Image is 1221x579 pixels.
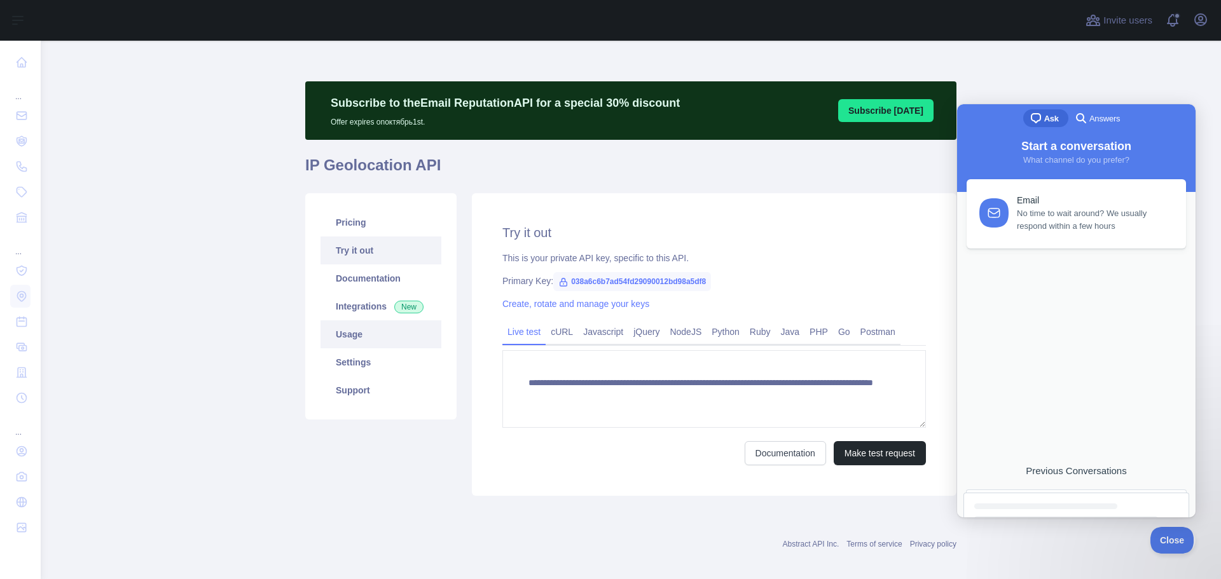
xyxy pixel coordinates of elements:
a: Documentation [321,264,441,292]
button: Make test request [834,441,926,465]
a: Live test [502,322,546,342]
span: New [394,301,424,313]
div: This is your private API key, specific to this API. [502,252,926,264]
a: Python [707,322,745,342]
a: Java [776,322,805,342]
span: Invite users [1103,13,1152,28]
div: ... [10,412,31,437]
a: Postman [855,322,900,342]
a: NodeJS [665,322,707,342]
a: Support [321,376,441,404]
h2: Try it out [502,224,926,242]
button: Subscribe [DATE] [838,99,934,122]
a: Terms of service [846,540,902,548]
span: 038a6c6b7ad54fd29090012bd98a5df8 [553,272,711,291]
div: ... [10,231,31,257]
h1: IP Geolocation API [305,155,956,186]
a: Integrations New [321,292,441,320]
a: Go [833,322,855,342]
button: Invite users [1083,10,1155,31]
a: Privacy policy [910,540,956,548]
div: ... [10,76,31,102]
a: cURL [546,322,578,342]
a: Ruby [745,322,776,342]
a: Abstract API Inc. [783,540,839,548]
div: Primary Key: [502,275,926,287]
a: Try it out [321,236,441,264]
a: Settings [321,348,441,376]
iframe: Help Scout Beacon - Close [1150,527,1196,554]
p: Subscribe to the Email Reputation API for a special 30 % discount [331,94,680,112]
a: PHP [804,322,833,342]
iframe: Help Scout Beacon - Live Chat, Contact Form, and Knowledge Base [957,104,1196,517]
a: Javascript [578,322,628,342]
p: Offer expires on октябрь 1st. [331,112,680,127]
a: Usage [321,320,441,348]
a: Documentation [745,441,826,465]
a: Create, rotate and manage your keys [502,299,649,309]
a: Pricing [321,208,441,236]
a: jQuery [628,322,665,342]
